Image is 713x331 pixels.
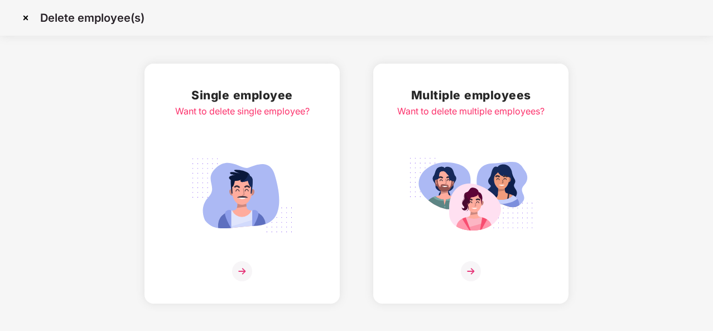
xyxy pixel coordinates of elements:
img: svg+xml;base64,PHN2ZyB4bWxucz0iaHR0cDovL3d3dy53My5vcmcvMjAwMC9zdmciIGlkPSJTaW5nbGVfZW1wbG95ZWUiIH... [180,152,305,239]
img: svg+xml;base64,PHN2ZyB4bWxucz0iaHR0cDovL3d3dy53My5vcmcvMjAwMC9zdmciIHdpZHRoPSIzNiIgaGVpZ2h0PSIzNi... [232,261,252,281]
h2: Multiple employees [397,86,545,104]
p: Delete employee(s) [40,11,144,25]
div: Want to delete multiple employees? [397,104,545,118]
div: Want to delete single employee? [175,104,310,118]
img: svg+xml;base64,PHN2ZyB4bWxucz0iaHR0cDovL3d3dy53My5vcmcvMjAwMC9zdmciIHdpZHRoPSIzNiIgaGVpZ2h0PSIzNi... [461,261,481,281]
img: svg+xml;base64,PHN2ZyB4bWxucz0iaHR0cDovL3d3dy53My5vcmcvMjAwMC9zdmciIGlkPSJNdWx0aXBsZV9lbXBsb3llZS... [408,152,533,239]
img: svg+xml;base64,PHN2ZyBpZD0iQ3Jvc3MtMzJ4MzIiIHhtbG5zPSJodHRwOi8vd3d3LnczLm9yZy8yMDAwL3N2ZyIgd2lkdG... [17,9,35,27]
h2: Single employee [175,86,310,104]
